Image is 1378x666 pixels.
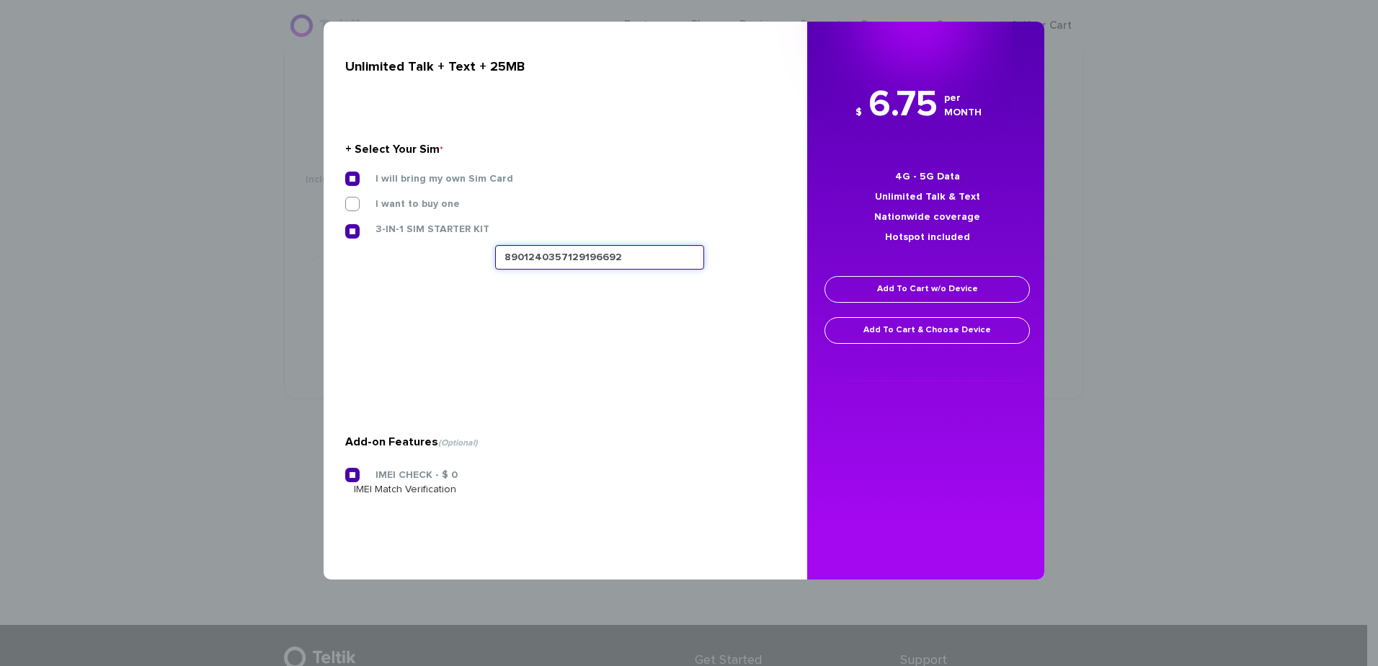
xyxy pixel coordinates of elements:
[438,439,478,448] span: (Optional)
[822,166,1033,187] li: 4G - 5G Data
[944,105,982,120] i: MONTH
[824,276,1030,303] a: Add To Cart w/o Device
[354,482,775,497] div: IMEI Match Verification
[822,187,1033,207] li: Unlimited Talk & Text
[868,86,938,123] span: 6.75
[495,245,704,270] input: Enter sim number
[345,54,775,80] div: Unlimited Talk + Text + 25MB
[345,138,775,161] div: + Select Your Sim
[822,227,1033,247] li: Hotspot included
[354,172,513,185] label: I will bring my own Sim Card
[944,91,982,105] i: per
[354,223,489,236] label: 3-IN-1 SIM STARTER KIT
[345,430,775,453] div: Add-on Features
[822,207,1033,227] li: Nationwide coverage
[354,197,460,210] label: I want to buy one
[824,317,1030,344] a: Add To Cart & Choose Device
[354,469,458,481] label: IMEI CHECK - $ 0
[855,107,862,117] span: $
